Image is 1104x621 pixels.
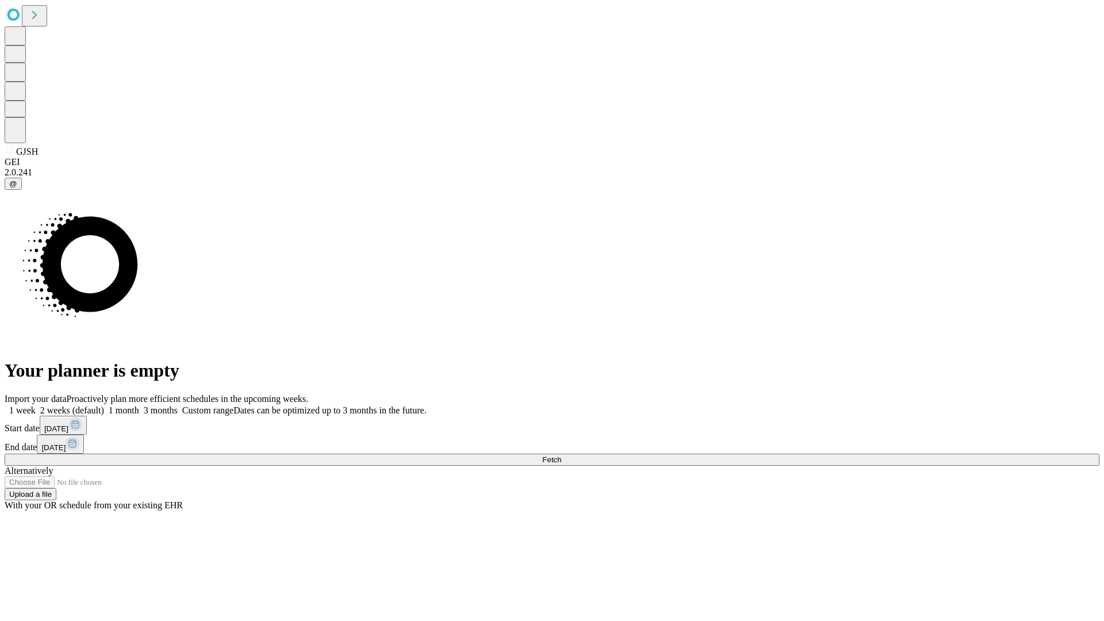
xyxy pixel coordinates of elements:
span: Alternatively [5,466,53,476]
span: Import your data [5,394,67,404]
div: 2.0.241 [5,167,1099,178]
span: Fetch [542,455,561,464]
h1: Your planner is empty [5,360,1099,381]
span: With your OR schedule from your existing EHR [5,500,183,510]
span: Custom range [182,405,233,415]
span: 1 month [109,405,139,415]
span: Proactively plan more efficient schedules in the upcoming weeks. [67,394,308,404]
button: [DATE] [40,416,87,435]
span: GJSH [16,147,38,156]
button: Fetch [5,454,1099,466]
span: [DATE] [41,443,66,452]
span: 2 weeks (default) [40,405,104,415]
span: [DATE] [44,424,68,433]
div: Start date [5,416,1099,435]
div: End date [5,435,1099,454]
button: @ [5,178,22,190]
button: Upload a file [5,488,56,500]
div: GEI [5,157,1099,167]
span: 3 months [144,405,178,415]
span: @ [9,179,17,188]
span: Dates can be optimized up to 3 months in the future. [233,405,426,415]
span: 1 week [9,405,36,415]
button: [DATE] [37,435,84,454]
